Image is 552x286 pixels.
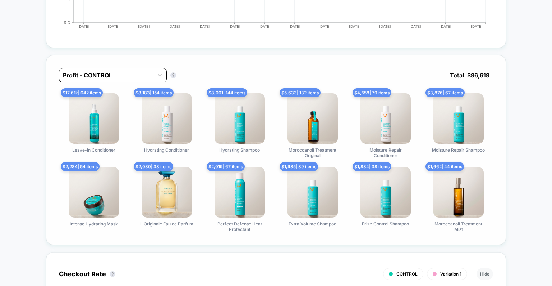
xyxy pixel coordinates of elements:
[471,24,483,28] tspan: [DATE]
[61,88,103,97] span: $ 17.61k | 642 items
[142,167,192,218] img: L'Originale Eau de Parfum
[170,72,176,78] button: ?
[360,93,411,144] img: Moisture Repair Conditioner
[198,24,210,28] tspan: [DATE]
[69,93,119,144] img: Leave-in Conditioner
[138,24,150,28] tspan: [DATE]
[259,24,271,28] tspan: [DATE]
[207,162,245,171] span: $ 2,019 | 67 items
[432,221,486,232] span: Moroccanoil Treatment Mist
[69,167,119,218] img: Intense Hydrating Mask
[140,221,193,227] span: L'Originale Eau de Parfum
[168,24,180,28] tspan: [DATE]
[207,88,247,97] span: $ 8,001 | 144 items
[289,221,336,227] span: Extra Volume Shampoo
[287,167,338,218] img: Extra Volume Shampoo
[215,93,265,144] img: Hydrating Shampoo
[433,167,484,218] img: Moroccanoil Treatment Mist
[219,147,260,153] span: Hydrating Shampoo
[78,24,89,28] tspan: [DATE]
[215,167,265,218] img: Perfect Defense Heat Protectant
[70,221,118,227] span: Intense Hydrating Mask
[432,147,485,153] span: Moisture Repair Shampoo
[396,271,418,277] span: CONTROL
[142,93,192,144] img: Hydrating Conditioner
[477,268,493,280] button: Hide
[287,93,338,144] img: Moroccanoil Treatment Original
[108,24,120,28] tspan: [DATE]
[280,162,318,171] span: $ 1,935 | 39 items
[319,24,331,28] tspan: [DATE]
[349,24,361,28] tspan: [DATE]
[433,93,484,144] img: Moisture Repair Shampoo
[110,271,115,277] button: ?
[409,24,421,28] tspan: [DATE]
[213,221,267,232] span: Perfect Defense Heat Protectant
[289,24,300,28] tspan: [DATE]
[425,162,464,171] span: $ 1,662 | 44 items
[134,162,173,171] span: $ 2,030 | 38 items
[72,147,115,153] span: Leave-in Conditioner
[379,24,391,28] tspan: [DATE]
[134,88,174,97] span: $ 8,183 | 154 items
[446,68,493,82] span: Total: $ 96,619
[286,147,340,158] span: Moroccanoil Treatment Original
[280,88,321,97] span: $ 5,633 | 132 items
[362,221,409,227] span: Frizz Control Shampoo
[425,88,465,97] span: $ 3,876 | 67 items
[353,162,391,171] span: $ 1,834 | 38 items
[61,162,100,171] span: $ 2,284 | 54 items
[360,167,411,218] img: Frizz Control Shampoo
[353,88,391,97] span: $ 4,558 | 79 items
[64,20,71,24] tspan: 0 %
[144,147,189,153] span: Hydrating Conditioner
[359,147,413,158] span: Moisture Repair Conditioner
[440,271,461,277] span: Variation 1
[229,24,240,28] tspan: [DATE]
[440,24,451,28] tspan: [DATE]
